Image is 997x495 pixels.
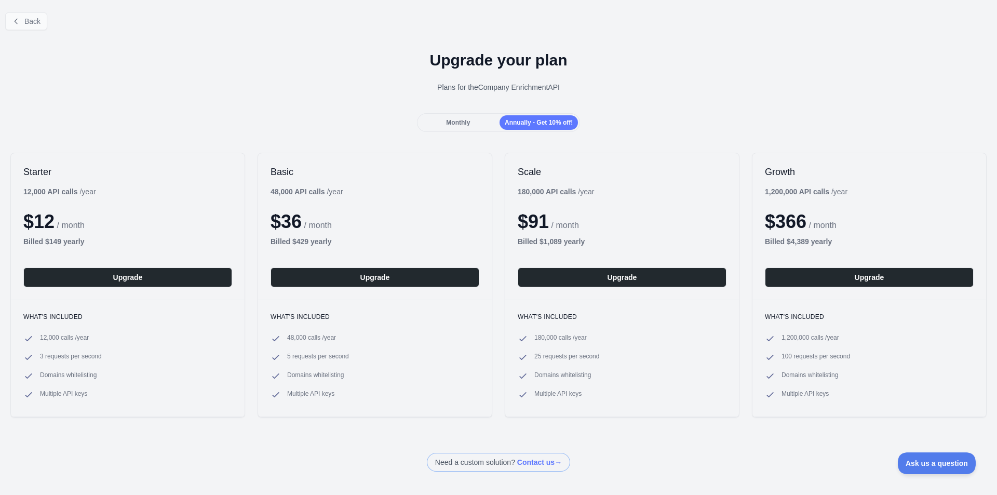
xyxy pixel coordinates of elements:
span: $ 91 [518,211,549,232]
b: 180,000 API calls [518,188,576,196]
div: / year [765,186,847,197]
div: / year [518,186,594,197]
b: 1,200,000 API calls [765,188,829,196]
h2: Scale [518,166,726,178]
span: $ 366 [765,211,806,232]
h2: Growth [765,166,974,178]
h2: Basic [271,166,479,178]
iframe: Toggle Customer Support [898,452,976,474]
